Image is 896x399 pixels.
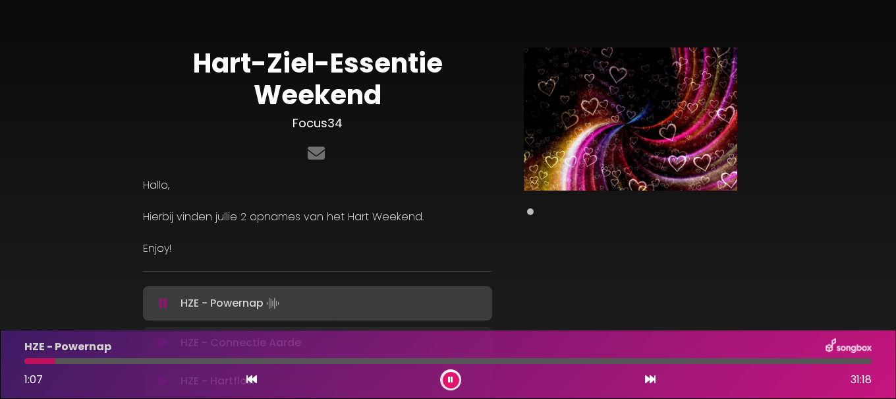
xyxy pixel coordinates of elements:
[851,372,872,388] span: 31:18
[524,47,737,191] img: Main Media
[181,294,282,313] p: HZE - Powernap
[143,209,492,225] p: Hierbij vinden jullie 2 opnames van het Hart Weekend.
[24,339,111,355] p: HZE - Powernap
[826,338,872,355] img: songbox-logo-white.png
[264,294,282,313] img: waveform4.gif
[24,372,43,387] span: 1:07
[143,116,492,131] h3: Focus34
[143,177,492,193] p: Hallo,
[143,47,492,111] h1: Hart-Ziel-Essentie Weekend
[143,241,492,257] p: Enjoy!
